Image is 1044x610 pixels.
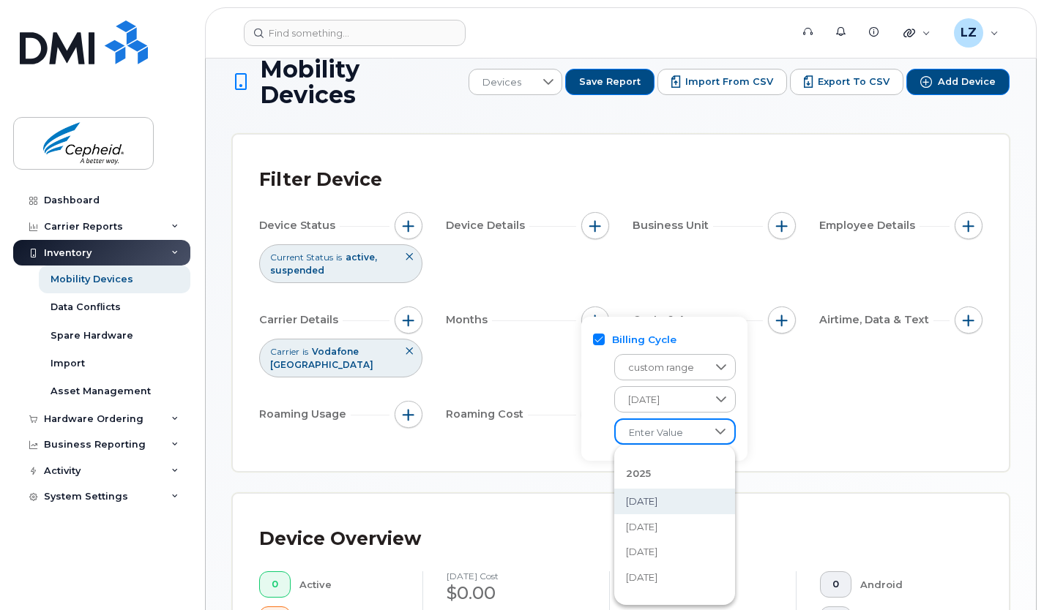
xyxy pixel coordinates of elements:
[244,20,466,46] input: Find something...
[614,514,735,540] li: July 2025
[614,539,735,565] li: June 2025
[260,56,461,108] span: Mobility Devices
[446,407,528,422] span: Roaming Cost
[961,24,977,42] span: LZ
[685,75,773,89] span: Import from CSV
[819,218,920,233] span: Employee Details
[819,312,933,328] span: Airtime, Data & Text
[612,333,676,347] label: Billing Cycle
[270,265,324,276] span: suspended
[832,579,839,590] span: 0
[299,571,400,598] div: Active
[626,520,657,534] span: [DATE]
[346,252,377,263] span: active
[447,571,586,581] h4: [DATE] cost
[270,346,373,369] span: Vodafone [GEOGRAPHIC_DATA]
[259,520,421,558] div: Device Overview
[893,18,941,48] div: Quicklinks
[614,565,735,590] li: May 2025
[790,69,903,95] button: Export to CSV
[272,579,278,590] span: 0
[270,345,299,358] span: Carrier
[906,69,1010,95] button: Add Device
[565,69,655,95] button: Save Report
[615,387,707,413] span: January 2025
[614,489,735,514] li: August 2025
[336,251,342,263] span: is
[944,18,1009,48] div: Lydia Zeru
[259,407,351,422] span: Roaming Usage
[446,312,492,328] span: Months
[820,571,851,598] button: 0
[626,467,651,479] span: 2025
[860,571,960,598] div: Android
[626,494,657,508] span: [DATE]
[626,596,657,610] span: [DATE]
[615,355,707,381] span: custom range
[818,75,890,89] span: Export to CSV
[579,75,641,89] span: Save Report
[302,345,308,358] span: is
[259,571,291,598] button: 0
[657,69,787,95] button: Import from CSV
[626,545,657,559] span: [DATE]
[626,571,657,584] span: [DATE]
[633,218,713,233] span: Business Unit
[447,581,586,606] div: $0.00
[980,546,1033,599] iframe: Messenger Launcher
[259,312,343,328] span: Carrier Details
[633,312,734,328] span: Costs & Averages
[616,420,706,446] span: Enter Value
[270,251,333,263] span: Current Status
[446,218,529,233] span: Device Details
[259,218,340,233] span: Device Status
[259,161,382,199] div: Filter Device
[469,69,534,96] span: Devices
[938,75,996,89] span: Add Device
